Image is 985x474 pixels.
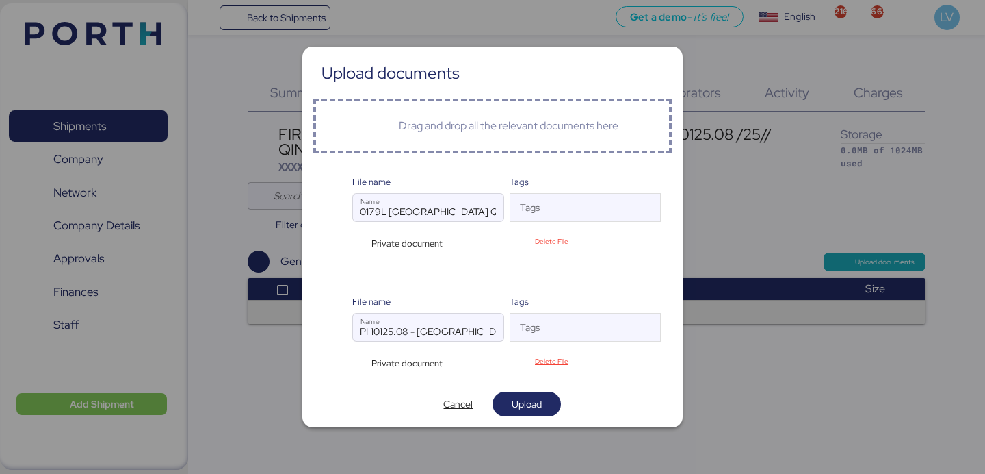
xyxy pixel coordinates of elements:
[535,355,568,367] span: Delete File
[518,233,586,251] button: Delete File
[353,314,503,341] input: Name
[424,392,492,416] button: Cancel
[371,357,443,370] span: Private document
[535,236,568,247] span: Delete File
[510,295,661,308] div: Tags
[352,175,504,188] div: File name
[512,396,542,412] span: Upload
[443,396,473,412] span: Cancel
[371,237,443,250] span: Private document
[321,67,460,79] div: Upload documents
[492,392,561,416] button: Upload
[352,295,504,308] div: File name
[353,194,503,221] input: Name
[399,118,618,134] div: Drag and drop all the relevant documents here
[510,203,636,220] input: Tags
[510,323,636,340] input: Tags
[510,175,661,188] div: Tags
[518,353,586,371] button: Delete File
